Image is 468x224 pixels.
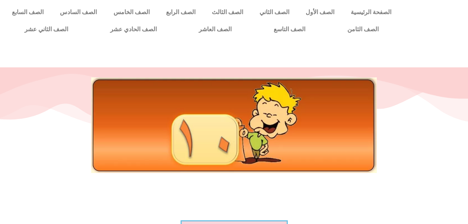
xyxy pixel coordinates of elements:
a: الصف الحادي عشر [89,21,178,38]
a: الصف التاسع [253,21,327,38]
a: الصف الأول [297,4,343,21]
a: الصف الثامن [327,21,400,38]
a: الصف الثالث [204,4,251,21]
a: الصف الخامس [105,4,157,21]
a: الصف الرابع [158,4,204,21]
a: الصف الثاني عشر [4,21,89,38]
a: الصفحة الرئيسية [343,4,399,21]
a: الصف العاشر [178,21,253,38]
a: الصف الثاني [251,4,297,21]
a: الصف السابع [4,4,52,21]
a: الصف السادس [52,4,105,21]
